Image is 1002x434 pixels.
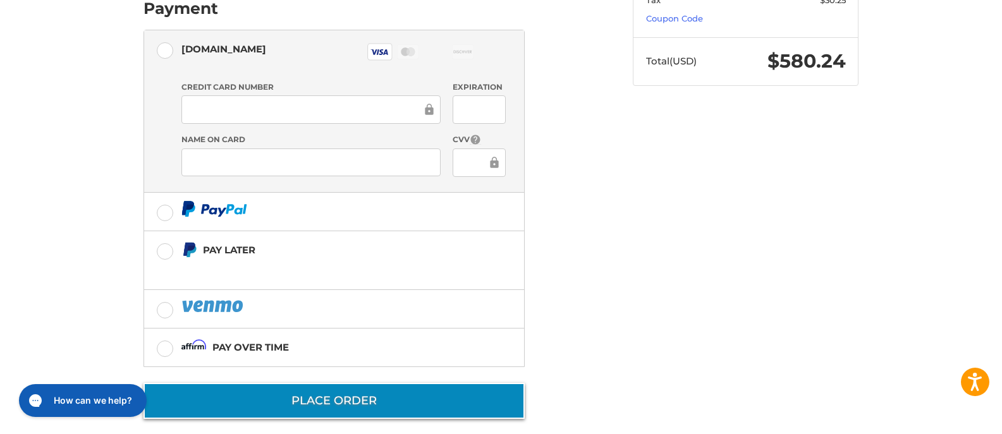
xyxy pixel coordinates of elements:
[212,337,289,358] div: Pay over time
[767,49,846,73] span: $580.24
[453,81,505,93] label: Expiration
[646,55,697,67] span: Total (USD)
[181,134,441,145] label: Name on Card
[181,39,266,59] div: [DOMAIN_NAME]
[181,298,246,314] img: PayPal icon
[203,239,445,260] div: Pay Later
[181,263,446,274] iframe: PayPal Message 1
[646,13,703,23] a: Coupon Code
[181,242,197,258] img: Pay Later icon
[181,81,441,93] label: Credit Card Number
[181,339,207,355] img: Affirm icon
[181,201,247,217] img: PayPal icon
[453,134,505,146] label: CVV
[13,380,150,421] iframe: Gorgias live chat messenger
[144,383,525,419] button: Place Order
